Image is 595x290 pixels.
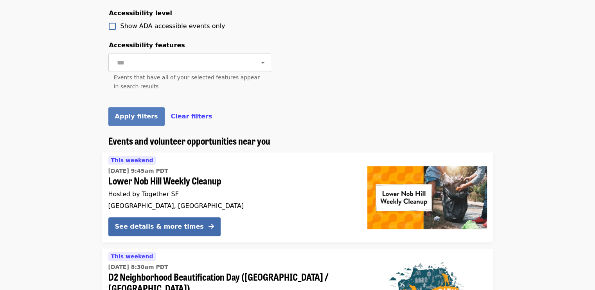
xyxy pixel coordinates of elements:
[108,134,270,147] span: Events and volunteer opportunities near you
[109,9,172,17] span: Accessibility level
[111,157,153,163] span: This weekend
[120,22,225,30] span: Show ADA accessible events only
[257,57,268,68] button: Open
[108,190,179,198] span: Hosted by Together SF
[367,166,487,229] img: Lower Nob Hill Weekly Cleanup organized by Together SF
[171,112,212,121] button: Clear filters
[102,152,493,242] a: See details for "Lower Nob Hill Weekly Cleanup"
[108,175,355,186] span: Lower Nob Hill Weekly Cleanup
[114,74,260,90] span: Events that have all of your selected features appear in search results
[108,167,168,175] time: [DATE] 9:45am PDT
[108,263,168,271] time: [DATE] 8:30am PDT
[109,41,185,49] span: Accessibility features
[209,223,214,230] i: arrow-right icon
[108,202,355,209] div: [GEOGRAPHIC_DATA], [GEOGRAPHIC_DATA]
[108,217,221,236] button: See details & more times
[111,253,153,260] span: This weekend
[108,107,165,126] button: Apply filters
[171,113,212,120] span: Clear filters
[115,222,204,231] div: See details & more times
[115,113,158,120] span: Apply filters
